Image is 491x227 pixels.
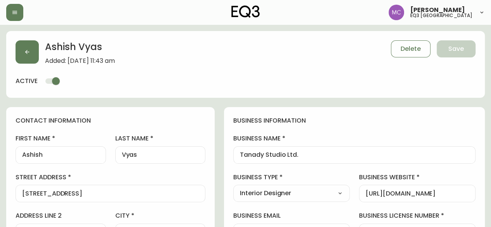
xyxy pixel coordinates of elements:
label: business name [233,134,475,143]
label: business website [359,173,475,182]
span: Delete [401,45,421,53]
button: Delete [391,40,430,57]
img: 6dbdb61c5655a9a555815750a11666cc [389,5,404,20]
label: last name [115,134,206,143]
label: city [115,211,206,220]
label: address line 2 [16,211,106,220]
h4: active [16,77,38,85]
span: Added: [DATE] 11:43 am [45,57,115,64]
label: business type [233,173,350,182]
h4: contact information [16,116,205,125]
label: street address [16,173,205,182]
label: business license number [359,211,475,220]
h5: eq3 [GEOGRAPHIC_DATA] [410,13,472,18]
label: business email [233,211,350,220]
h4: business information [233,116,475,125]
input: https://www.designshop.com [366,190,469,197]
label: first name [16,134,106,143]
img: logo [231,5,260,18]
h2: Ashish Vyas [45,40,115,57]
span: [PERSON_NAME] [410,7,465,13]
